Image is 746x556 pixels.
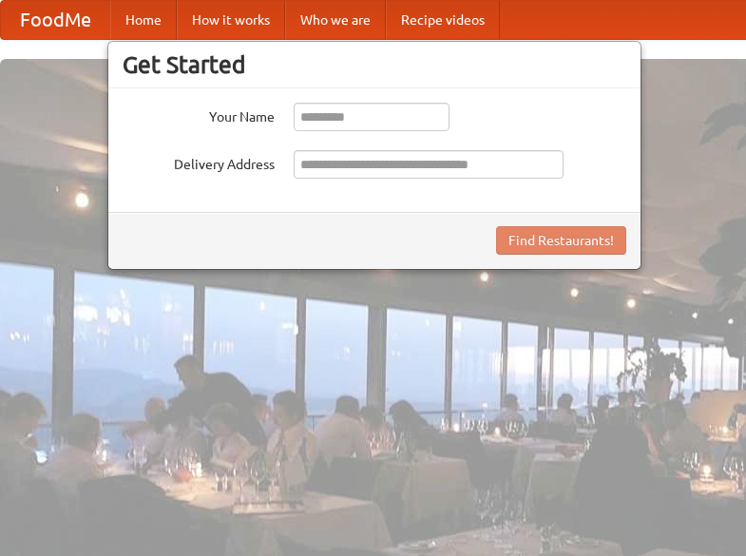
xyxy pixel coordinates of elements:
[1,1,110,39] a: FoodMe
[110,1,177,39] a: Home
[177,1,285,39] a: How it works
[386,1,500,39] a: Recipe videos
[496,226,626,255] button: Find Restaurants!
[123,150,275,174] label: Delivery Address
[123,50,626,79] h3: Get Started
[123,103,275,126] label: Your Name
[285,1,386,39] a: Who we are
